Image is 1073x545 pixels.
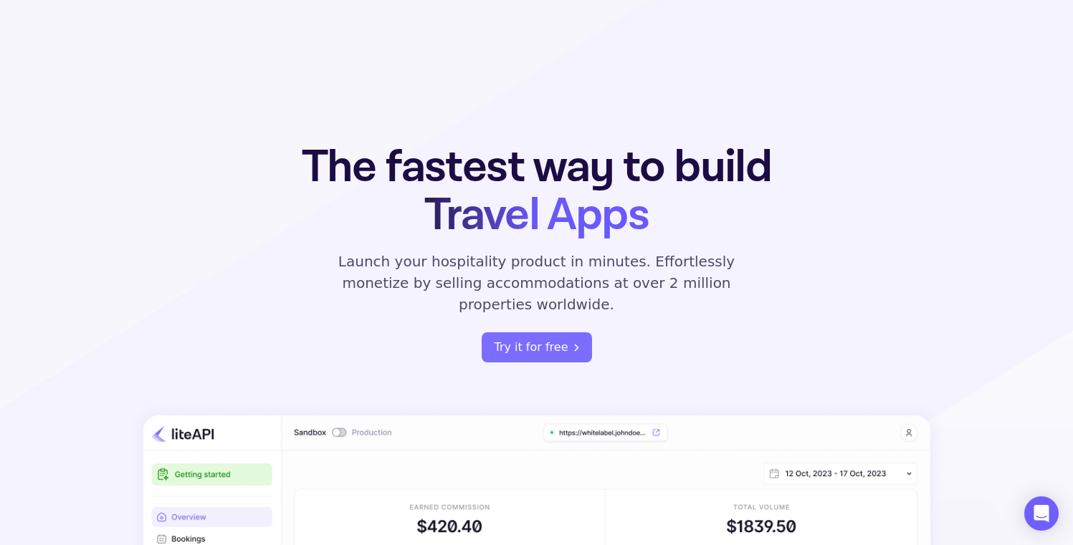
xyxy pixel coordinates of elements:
[257,143,817,239] h1: The fastest way to build
[1024,496,1059,531] div: Open Intercom Messenger
[424,185,649,245] span: Travel Apps
[322,251,752,315] p: Launch your hospitality product in minutes. Effortlessly monetize by selling accommodations at ov...
[482,332,592,362] button: Try it for free
[482,332,592,362] a: register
